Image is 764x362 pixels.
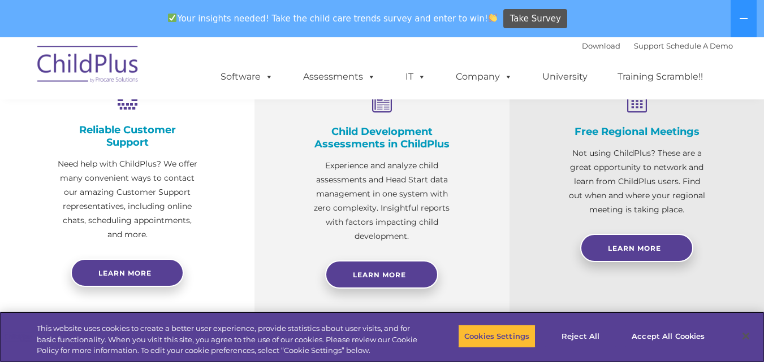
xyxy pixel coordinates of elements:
h4: Child Development Assessments in ChildPlus [311,125,452,150]
a: IT [394,66,437,88]
span: Last name [157,75,192,83]
font: | [582,41,733,50]
div: This website uses cookies to create a better user experience, provide statistics about user visit... [37,323,420,356]
img: ChildPlus by Procare Solutions [32,38,145,94]
button: Cookies Settings [458,324,536,348]
a: Learn more [71,259,184,287]
span: Take Survey [510,9,561,29]
a: Learn More [580,234,693,262]
a: Software [209,66,284,88]
span: Your insights needed! Take the child care trends survey and enter to win! [163,7,502,29]
a: Company [444,66,524,88]
p: Experience and analyze child assessments and Head Start data management in one system with zero c... [311,159,452,243]
a: Support [634,41,664,50]
a: Take Survey [503,9,567,29]
a: Training Scramble!! [606,66,714,88]
h4: Reliable Customer Support [57,124,198,149]
p: Not using ChildPlus? These are a great opportunity to network and learn from ChildPlus users. Fin... [566,146,707,217]
button: Close [733,324,758,348]
span: Learn more [98,269,152,277]
span: Phone number [157,121,205,129]
a: Learn More [325,260,438,289]
a: Download [582,41,620,50]
h4: Free Regional Meetings [566,125,707,138]
p: Need help with ChildPlus? We offer many convenient ways to contact our amazing Customer Support r... [57,157,198,242]
a: University [531,66,599,88]
img: 👏 [489,14,497,22]
span: Learn More [608,244,661,252]
button: Reject All [545,324,616,348]
button: Accept All Cookies [625,324,711,348]
a: Assessments [292,66,387,88]
img: ✅ [168,14,176,22]
span: Learn More [353,271,406,279]
a: Schedule A Demo [666,41,733,50]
